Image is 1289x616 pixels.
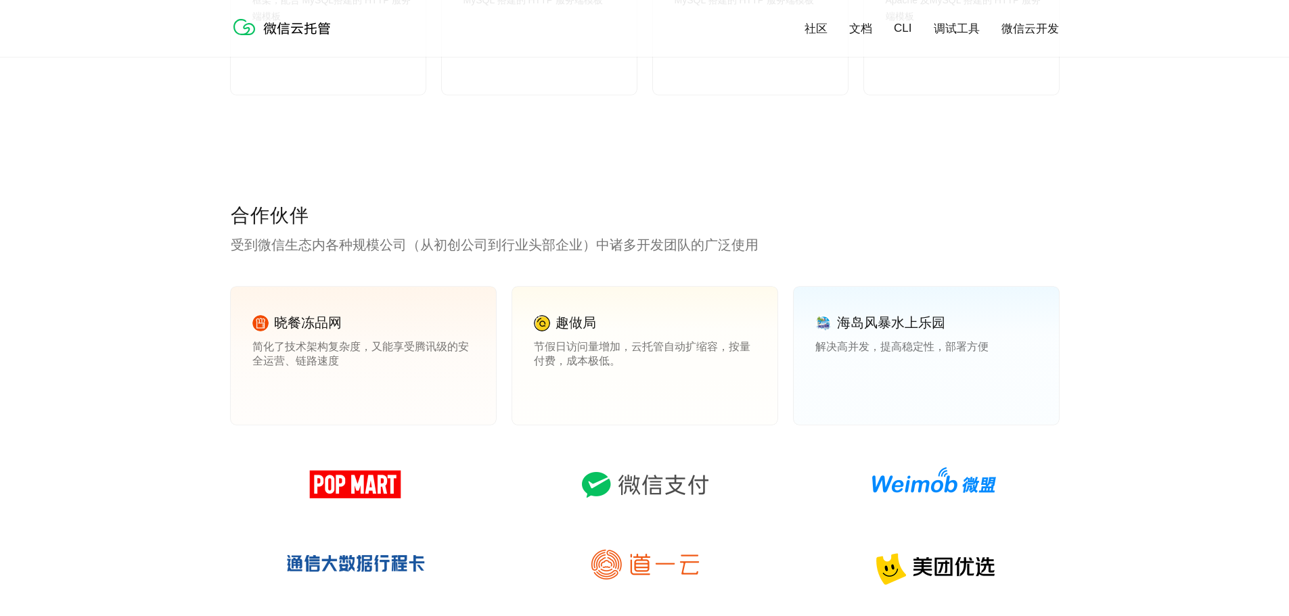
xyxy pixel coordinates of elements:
[274,314,342,332] p: 晓餐冻品网
[849,21,872,37] a: 文档
[805,21,828,37] a: 社区
[894,22,911,35] a: CLI
[837,314,945,332] p: 海岛风暴水上乐园
[556,314,596,332] p: 趣做局
[534,340,756,367] p: 节假日访问量增加，云托管自动扩缩容，按量付费，成本极低。
[252,340,474,367] p: 简化了技术架构复杂度，又能享受腾讯级的安全运营、链路速度
[231,31,339,43] a: 微信云托管
[1001,21,1059,37] a: 微信云开发
[815,340,1037,367] p: 解决高并发，提高稳定性，部署方便
[231,203,1059,230] p: 合作伙伴
[231,235,1059,254] p: 受到微信生态内各种规模公司（从初创公司到行业头部企业）中诸多开发团队的广泛使用
[934,21,980,37] a: 调试工具
[231,14,339,41] img: 微信云托管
